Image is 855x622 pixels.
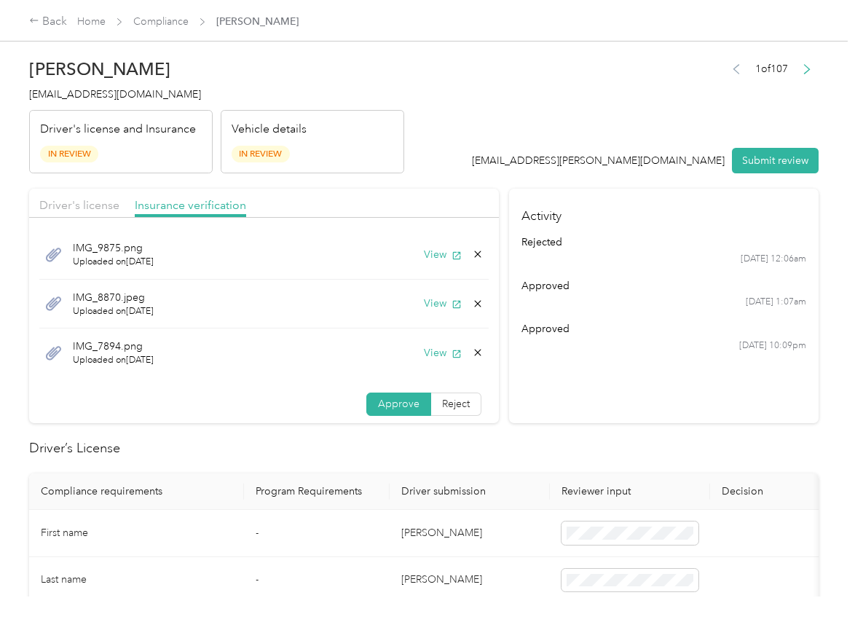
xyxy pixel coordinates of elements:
[424,296,462,311] button: View
[41,573,87,586] span: Last name
[29,88,201,101] span: [EMAIL_ADDRESS][DOMAIN_NAME]
[133,15,189,28] a: Compliance
[29,557,244,605] td: Last name
[739,339,806,353] time: [DATE] 10:09pm
[29,438,819,458] h2: Driver’s License
[244,557,390,605] td: -
[773,540,855,622] iframe: Everlance-gr Chat Button Frame
[390,510,550,557] td: [PERSON_NAME]
[746,296,806,309] time: [DATE] 1:07am
[244,473,390,510] th: Program Requirements
[509,189,819,235] h4: Activity
[29,13,67,31] div: Back
[40,121,196,138] p: Driver's license and Insurance
[378,398,419,410] span: Approve
[521,321,805,336] div: approved
[232,146,290,162] span: In Review
[77,15,106,28] a: Home
[39,198,119,212] span: Driver's license
[741,253,806,266] time: [DATE] 12:06am
[424,247,462,262] button: View
[73,290,154,305] span: IMG_8870.jpeg
[29,59,404,79] h2: [PERSON_NAME]
[390,557,550,605] td: [PERSON_NAME]
[521,278,805,294] div: approved
[216,14,299,29] span: [PERSON_NAME]
[232,121,307,138] p: Vehicle details
[29,473,244,510] th: Compliance requirements
[424,345,462,361] button: View
[73,354,154,367] span: Uploaded on [DATE]
[135,198,246,212] span: Insurance verification
[73,305,154,318] span: Uploaded on [DATE]
[550,473,710,510] th: Reviewer input
[732,148,819,173] button: Submit review
[521,235,805,250] div: rejected
[755,61,788,76] span: 1 of 107
[40,146,98,162] span: In Review
[442,398,470,410] span: Reject
[472,153,725,168] div: [EMAIL_ADDRESS][PERSON_NAME][DOMAIN_NAME]
[73,339,154,354] span: IMG_7894.png
[41,527,88,539] span: First name
[29,510,244,557] td: First name
[390,473,550,510] th: Driver submission
[73,240,154,256] span: IMG_9875.png
[73,256,154,269] span: Uploaded on [DATE]
[244,510,390,557] td: -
